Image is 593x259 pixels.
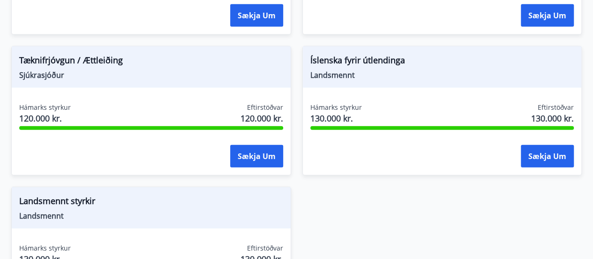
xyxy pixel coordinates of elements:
span: Landsmennt [19,211,283,221]
button: Sækja um [521,4,574,27]
span: Eftirstöðvar [247,103,283,112]
button: Sækja um [230,4,283,27]
span: Tæknifrjóvgun / Ættleiðing [19,54,283,70]
span: Íslenska fyrir útlendinga [310,54,574,70]
span: 130.000 kr. [531,112,574,124]
button: Sækja um [521,145,574,168]
span: 130.000 kr. [310,112,362,124]
span: Sjúkrasjóður [19,70,283,80]
span: Hámarks styrkur [19,103,71,112]
span: Landsmennt [310,70,574,80]
span: 120.000 kr. [19,112,71,124]
span: Eftirstöðvar [538,103,574,112]
span: Landsmennt styrkir [19,195,283,211]
span: Hámarks styrkur [310,103,362,112]
span: Eftirstöðvar [247,244,283,253]
span: Hámarks styrkur [19,244,71,253]
span: 120.000 kr. [240,112,283,124]
button: Sækja um [230,145,283,168]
